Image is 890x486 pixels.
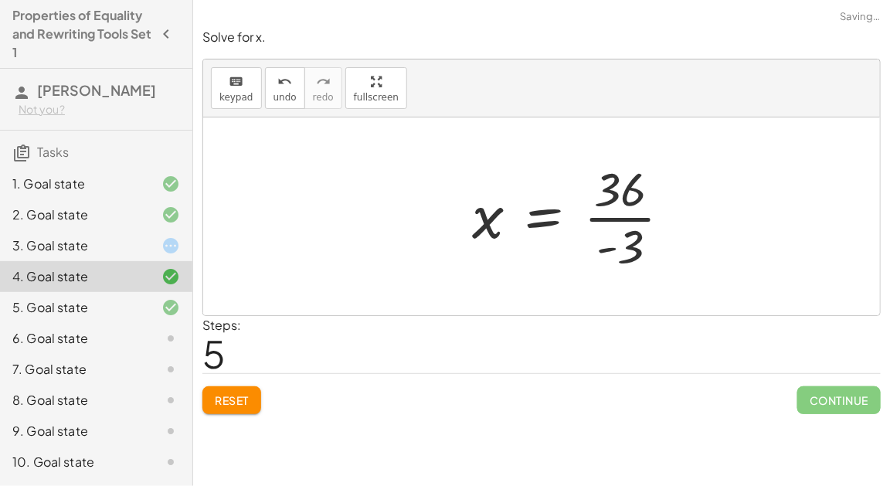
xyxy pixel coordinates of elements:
[265,67,305,109] button: undoundo
[840,9,881,25] span: Saving…
[12,267,137,286] div: 4. Goal state
[12,453,137,471] div: 10. Goal state
[313,92,334,103] span: redo
[161,267,180,286] i: Task finished and correct.
[12,360,137,379] div: 7. Goal state
[202,386,261,414] button: Reset
[12,206,137,224] div: 2. Goal state
[161,422,180,440] i: Task not started.
[161,453,180,471] i: Task not started.
[161,298,180,317] i: Task finished and correct.
[202,330,226,377] span: 5
[304,67,342,109] button: redoredo
[12,236,137,255] div: 3. Goal state
[161,236,180,255] i: Task started.
[277,73,292,91] i: undo
[19,102,180,117] div: Not you?
[161,175,180,193] i: Task finished and correct.
[345,67,407,109] button: fullscreen
[316,73,331,91] i: redo
[12,422,137,440] div: 9. Goal state
[161,329,180,348] i: Task not started.
[215,393,249,407] span: Reset
[354,92,399,103] span: fullscreen
[161,391,180,410] i: Task not started.
[202,317,241,333] label: Steps:
[202,29,881,46] p: Solve for x.
[229,73,243,91] i: keyboard
[12,175,137,193] div: 1. Goal state
[12,298,137,317] div: 5. Goal state
[37,144,69,160] span: Tasks
[12,391,137,410] div: 8. Goal state
[12,6,152,62] h4: Properties of Equality and Rewriting Tools Set 1
[12,329,137,348] div: 6. Goal state
[219,92,253,103] span: keypad
[273,92,297,103] span: undo
[37,81,156,99] span: [PERSON_NAME]
[161,360,180,379] i: Task not started.
[211,67,262,109] button: keyboardkeypad
[161,206,180,224] i: Task finished and correct.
